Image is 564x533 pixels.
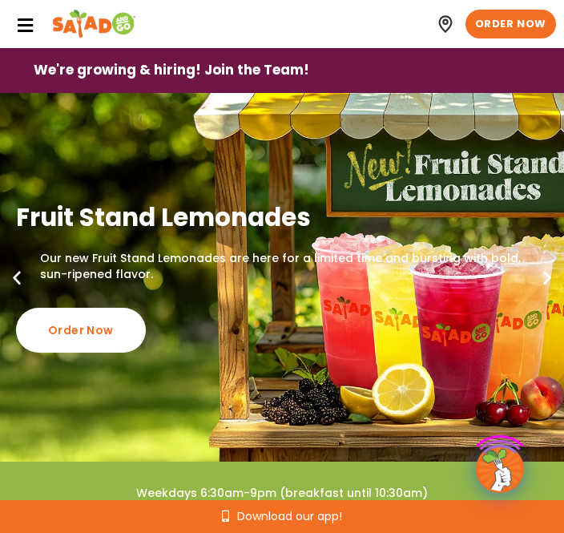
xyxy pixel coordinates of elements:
a: ORDER NOW [465,10,556,38]
span: ORDER NOW [475,17,546,31]
h4: Weekdays 6:30am-9pm (breakfast until 10:30am) [32,486,532,502]
div: Order Now [16,308,146,353]
img: Header logo [52,8,136,40]
a: Download our app! [222,511,342,522]
a: We're growing & hiring! Join the Team! [34,49,309,92]
span: We're growing & hiring! Join the Team! [34,61,309,80]
p: Our new Fruit Stand Lemonades are here for a limited time and bursting with bold, sun-ripened fla... [16,251,548,282]
span: Download our app! [237,511,342,522]
h2: Fruit Stand Lemonades [16,201,548,233]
